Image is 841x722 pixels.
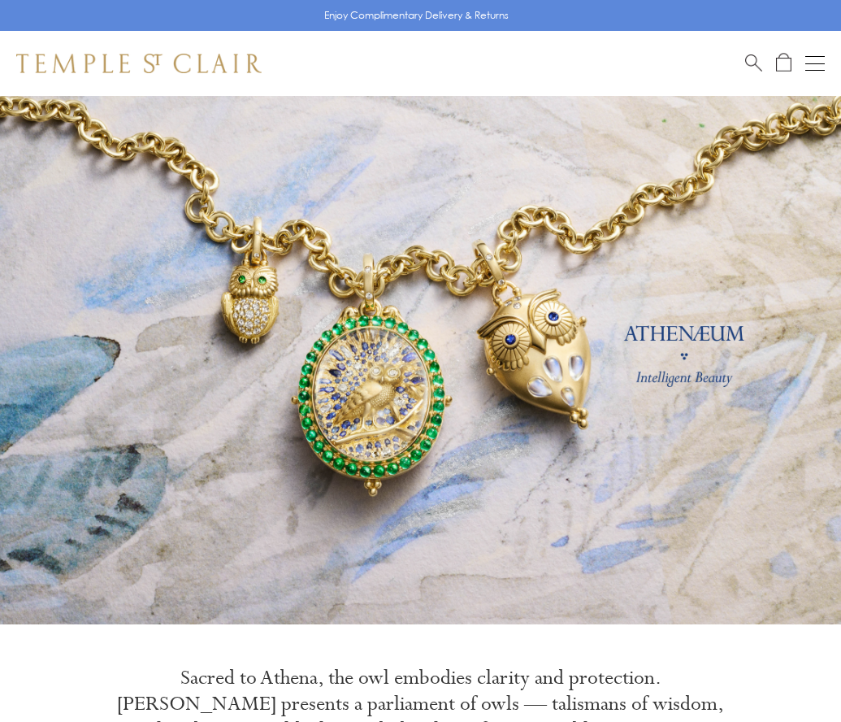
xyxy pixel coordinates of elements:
button: Open navigation [805,54,825,73]
p: Enjoy Complimentary Delivery & Returns [324,7,509,24]
a: Search [745,53,762,73]
img: Temple St. Clair [16,54,262,73]
a: Open Shopping Bag [776,53,791,73]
